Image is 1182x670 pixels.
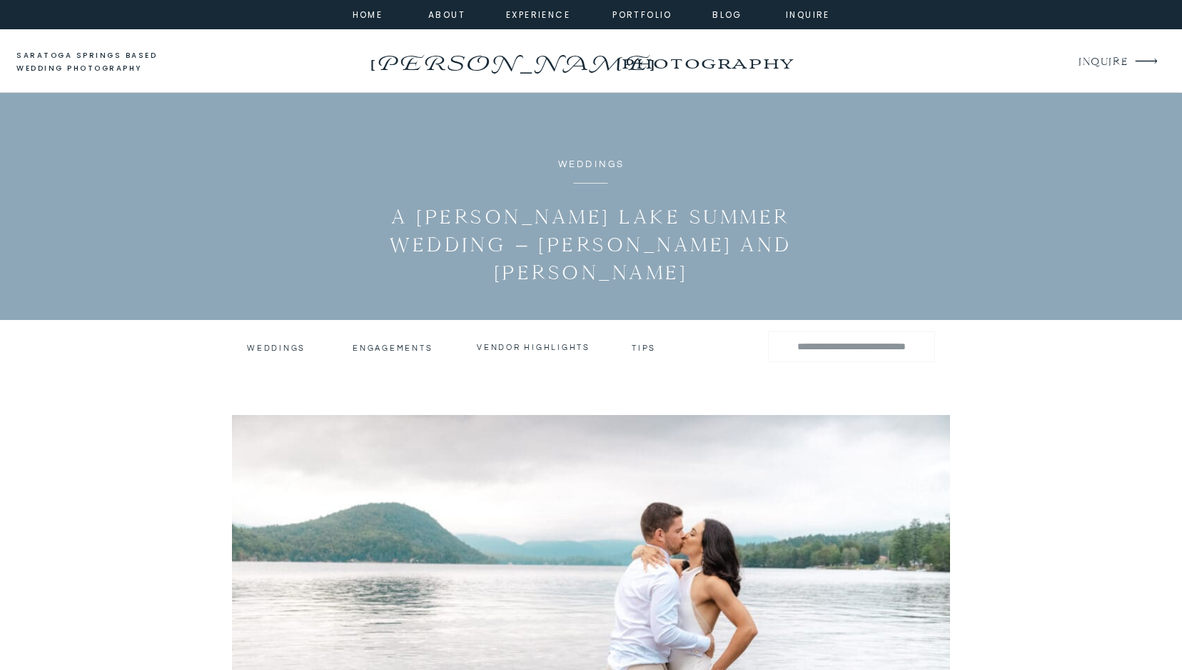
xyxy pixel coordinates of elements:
[632,343,658,350] a: tips
[558,159,625,169] a: Weddings
[353,343,436,353] a: engagements
[247,343,303,353] a: Weddings
[593,43,821,82] a: photography
[366,46,657,69] a: [PERSON_NAME]
[702,7,753,20] a: Blog
[340,203,842,286] h1: A [PERSON_NAME] Lake Summer Wedding – [PERSON_NAME] and [PERSON_NAME]
[1079,53,1126,72] a: INQUIRE
[506,7,564,20] a: experience
[428,7,460,20] a: about
[348,7,387,20] a: home
[477,342,591,352] a: vendor highlights
[16,49,184,76] a: saratoga springs based wedding photography
[612,7,673,20] a: portfolio
[782,7,834,20] a: inquire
